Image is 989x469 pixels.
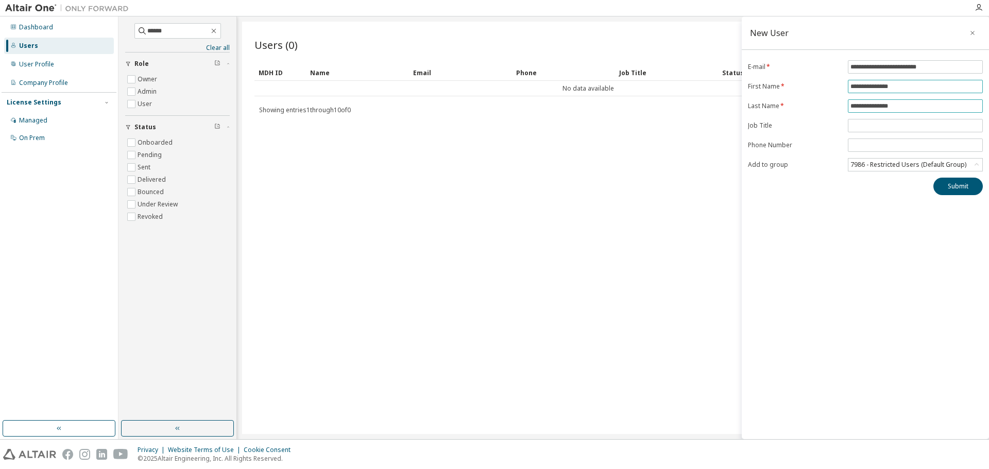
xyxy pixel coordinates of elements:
[96,449,107,460] img: linkedin.svg
[138,173,168,186] label: Delivered
[748,121,842,130] label: Job Title
[138,85,159,98] label: Admin
[259,106,351,114] span: Showing entries 1 through 10 of 0
[214,123,220,131] span: Clear filter
[413,64,508,81] div: Email
[516,64,611,81] div: Phone
[138,446,168,454] div: Privacy
[168,446,244,454] div: Website Terms of Use
[62,449,73,460] img: facebook.svg
[259,64,302,81] div: MDH ID
[748,161,842,169] label: Add to group
[848,159,982,171] div: 7986 - Restricted Users (Default Group)
[125,116,230,138] button: Status
[138,211,165,223] label: Revoked
[113,449,128,460] img: youtube.svg
[214,60,220,68] span: Clear filter
[19,116,47,125] div: Managed
[138,98,154,110] label: User
[138,149,164,161] label: Pending
[19,134,45,142] div: On Prem
[138,136,175,149] label: Onboarded
[138,73,159,85] label: Owner
[138,186,166,198] label: Bounced
[19,42,38,50] div: Users
[134,60,149,68] span: Role
[138,161,152,173] label: Sent
[19,60,54,68] div: User Profile
[254,38,298,52] span: Users (0)
[748,63,842,71] label: E-mail
[138,454,297,463] p: © 2025 Altair Engineering, Inc. All Rights Reserved.
[310,64,405,81] div: Name
[722,64,918,81] div: Status
[933,178,983,195] button: Submit
[134,123,156,131] span: Status
[849,159,968,170] div: 7986 - Restricted Users (Default Group)
[138,198,180,211] label: Under Review
[748,82,842,91] label: First Name
[619,64,714,81] div: Job Title
[125,44,230,52] a: Clear all
[19,23,53,31] div: Dashboard
[254,81,922,96] td: No data available
[3,449,56,460] img: altair_logo.svg
[748,141,842,149] label: Phone Number
[7,98,61,107] div: License Settings
[748,102,842,110] label: Last Name
[244,446,297,454] div: Cookie Consent
[5,3,134,13] img: Altair One
[79,449,90,460] img: instagram.svg
[750,29,789,37] div: New User
[125,53,230,75] button: Role
[19,79,68,87] div: Company Profile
